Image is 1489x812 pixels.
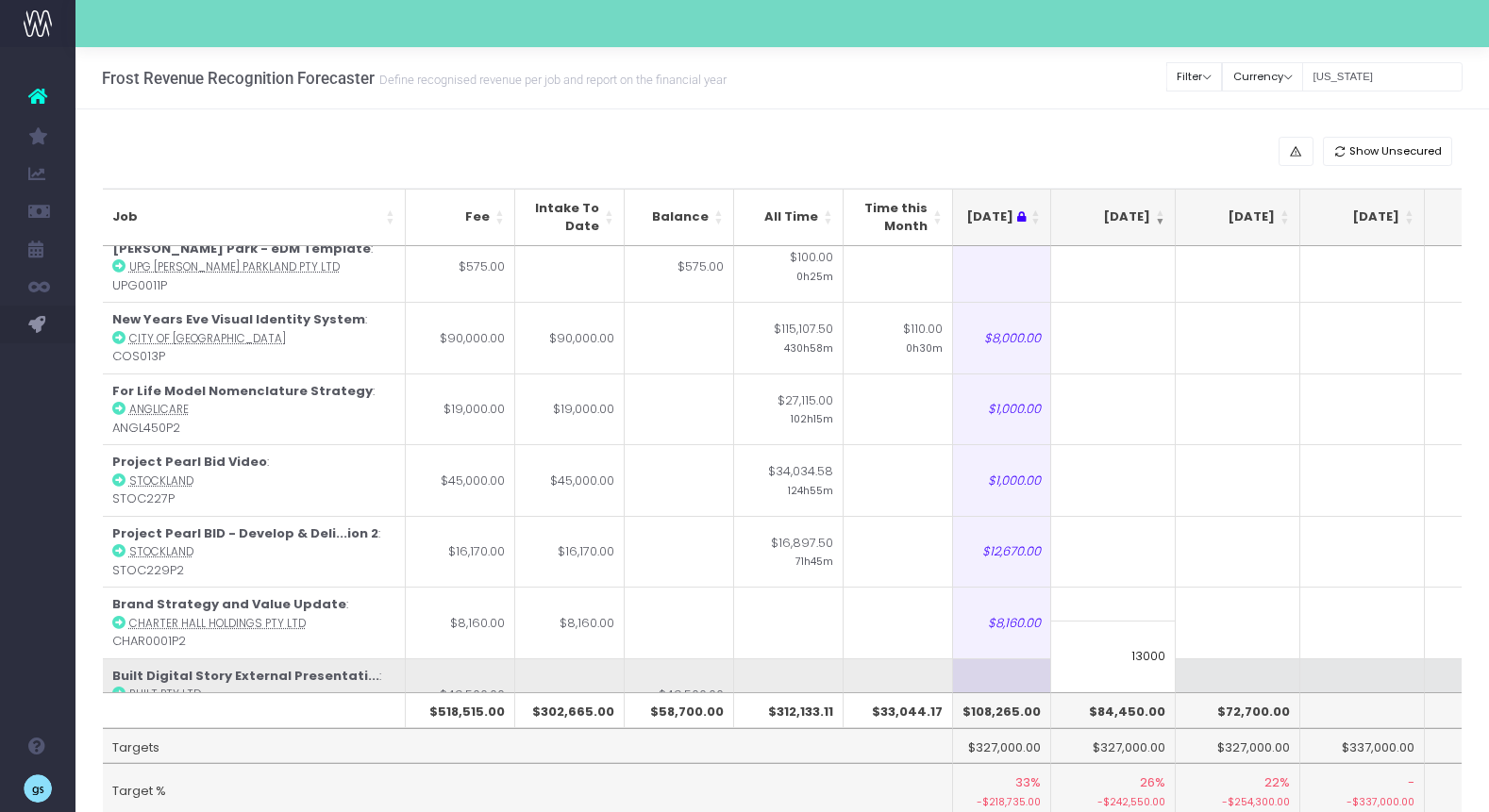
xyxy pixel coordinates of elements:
[734,373,844,445] td: $27,115.00
[129,331,286,346] abbr: City Of Sydney
[112,453,267,471] strong: Project Pearl Bid Video
[734,444,844,516] td: $34,034.58
[112,595,346,613] strong: Brand Strategy and Value Update
[1264,773,1290,792] span: 22%
[103,373,406,445] td: : ANGL450P2
[24,774,52,803] img: images/default_profile_image.png
[927,189,1051,246] th: Jul 25 : activate to sort column ascending
[625,692,734,728] th: $58,700.00
[103,658,406,730] td: : BUIL0028P
[795,552,833,569] small: 71h45m
[515,189,625,246] th: Intake To Date: activate to sort column ascending
[103,231,406,303] td: : UPG0011P
[936,792,1041,810] small: -$218,735.00
[406,658,515,730] td: $49,500.00
[375,69,727,88] small: Define recognised revenue per job and report on the financial year
[1408,773,1414,792] span: -
[112,310,365,328] strong: New Years Eve Visual Identity System
[625,231,734,303] td: $575.00
[927,444,1051,516] td: $1,000.00
[406,231,515,303] td: $575.00
[927,587,1051,658] td: $8,160.00
[906,339,943,356] small: 0h30m
[129,616,306,631] abbr: Charter Hall Holdings Pty Ltd
[625,189,734,246] th: Balance: activate to sort column ascending
[1310,792,1414,810] small: -$337,000.00
[927,728,1051,764] td: $327,000.00
[927,692,1051,728] th: $108,265.00
[112,382,373,400] strong: For Life Model Nomenclature Strategy
[1061,792,1165,810] small: -$242,550.00
[103,728,953,764] td: Targets
[1051,189,1176,246] th: Aug 25: activate to sort column ascending
[129,687,201,702] abbr: Built Pty Ltd
[1176,728,1300,764] td: $327,000.00
[927,373,1051,445] td: $1,000.00
[515,587,625,658] td: $8,160.00
[129,259,340,274] abbr: UPG EDMONDSON PARKLAND PTY LTD
[103,302,406,373] td: : COS013P
[784,339,833,356] small: 430h58m
[1349,143,1442,159] span: Show Unsecured
[406,516,515,588] td: $16,170.00
[103,444,406,516] td: : STOC227P
[1140,773,1165,792] span: 26%
[844,692,953,728] th: $33,044.17
[1300,189,1425,246] th: Oct 25: activate to sort column ascending
[112,524,378,542] strong: Project Pearl BID - Develop & Deli...ion 2
[515,373,625,445] td: $19,000.00
[112,667,379,685] strong: Built Digital Story External Presentati...
[1051,692,1176,728] th: $84,450.00
[734,189,844,246] th: All Time: activate to sort column ascending
[129,473,193,489] abbr: Stockland
[1323,137,1453,166] button: Show Unsecured
[844,302,953,373] td: $110.00
[112,240,371,257] strong: [PERSON_NAME] Park - eDM Template
[796,267,833,284] small: 0h25m
[927,516,1051,588] td: $12,670.00
[734,302,844,373] td: $115,107.50
[1176,692,1300,728] th: $72,700.00
[1051,728,1176,764] td: $327,000.00
[515,516,625,588] td: $16,170.00
[844,189,953,246] th: Time this Month: activate to sort column ascending
[515,302,625,373] td: $90,000.00
[406,302,515,373] td: $90,000.00
[734,692,844,728] th: $312,133.11
[1300,728,1425,764] td: $337,000.00
[625,658,734,730] td: $49,500.00
[406,373,515,445] td: $19,000.00
[734,516,844,588] td: $16,897.50
[103,516,406,588] td: : STOC229P2
[515,692,625,728] th: $302,665.00
[734,231,844,303] td: $100.00
[103,587,406,658] td: : CHAR0001P2
[788,481,833,498] small: 124h55m
[1176,189,1300,246] th: Sep 25: activate to sort column ascending
[406,444,515,516] td: $45,000.00
[927,302,1051,373] td: $8,000.00
[1302,62,1463,91] input: Search...
[515,444,625,516] td: $45,000.00
[1222,62,1303,91] button: Currency
[406,692,515,728] th: $518,515.00
[102,69,727,88] h3: Frost Revenue Recognition Forecaster
[1185,792,1290,810] small: -$254,300.00
[406,587,515,658] td: $8,160.00
[129,544,193,559] abbr: Stockland
[1015,773,1041,792] span: 33%
[791,409,833,426] small: 102h15m
[129,402,189,417] abbr: Anglicare
[103,189,406,246] th: Job: activate to sort column ascending
[1166,62,1223,91] button: Filter
[406,189,515,246] th: Fee: activate to sort column ascending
